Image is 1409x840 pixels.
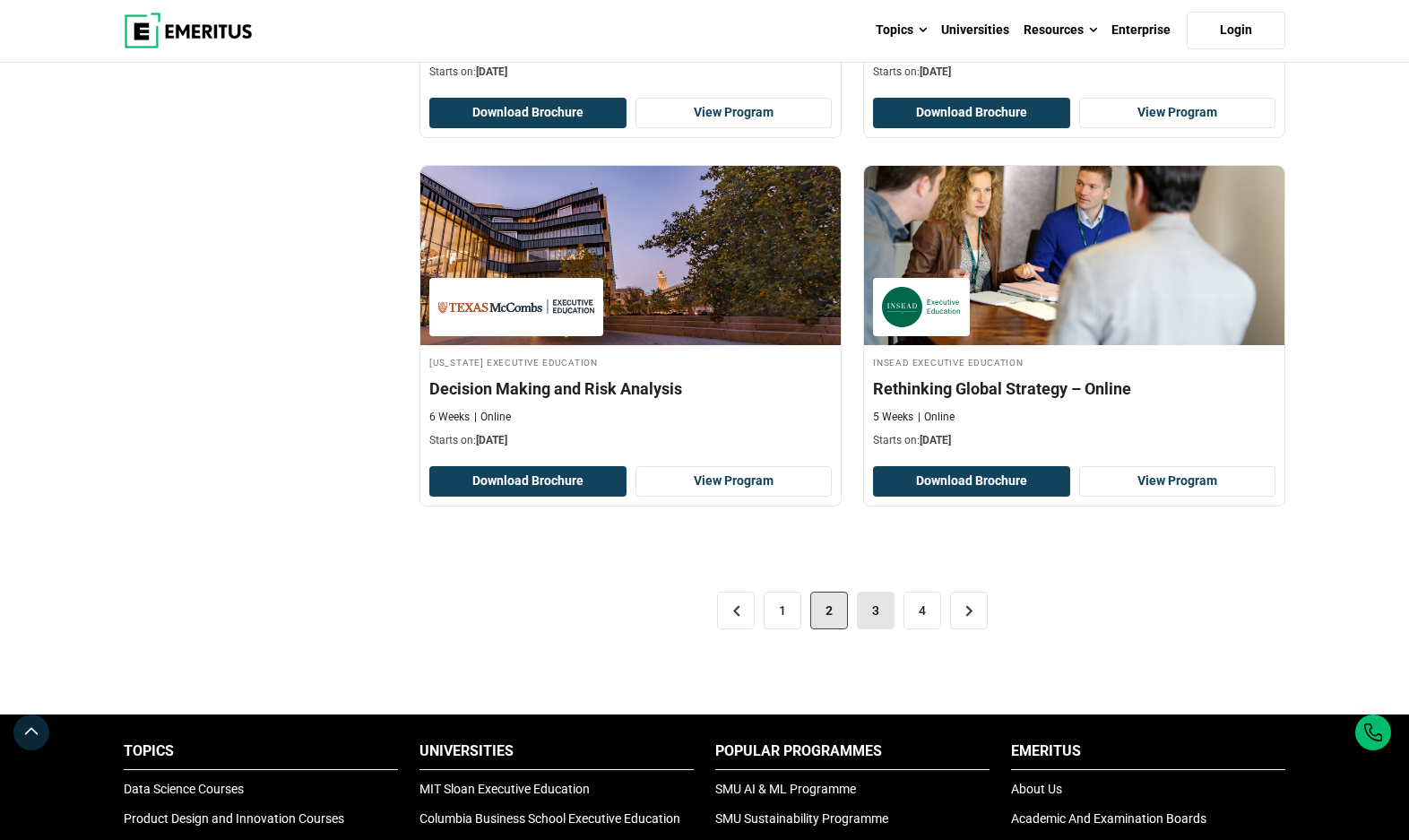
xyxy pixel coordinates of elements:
h4: INSEAD Executive Education [873,354,1275,369]
p: Starts on: [429,65,832,80]
a: < [717,592,755,629]
a: > [950,592,988,629]
img: Rethinking Global Strategy – Online | Online Business Management Course [864,166,1284,345]
a: Business Management Course by Texas Executive Education - January 22, 2026 Texas Executive Educat... [420,166,841,458]
a: View Program [1079,98,1276,128]
h4: Rethinking Global Strategy – Online [873,377,1275,400]
p: Online [918,410,955,425]
a: Academic And Examination Boards [1011,811,1206,826]
span: [DATE] [476,65,507,78]
img: Decision Making and Risk Analysis | Online Business Management Course [420,166,841,345]
h4: Decision Making and Risk Analysis [429,377,832,400]
span: [DATE] [476,434,507,446]
p: 5 Weeks [873,410,913,425]
p: Online [474,410,511,425]
img: INSEAD Executive Education [882,287,961,327]
a: About Us [1011,782,1062,796]
a: 1 [764,592,801,629]
a: Columbia Business School Executive Education [419,811,680,826]
a: 4 [903,592,941,629]
a: SMU Sustainability Programme [715,811,888,826]
button: Download Brochure [429,98,627,128]
a: Data Science Courses [124,782,244,796]
a: MIT Sloan Executive Education [419,782,590,796]
img: Texas Executive Education [438,287,594,327]
a: View Program [635,466,833,497]
span: [DATE] [920,434,951,446]
p: Starts on: [873,65,1275,80]
button: Download Brochure [873,466,1070,497]
a: Login [1187,12,1285,49]
p: 6 Weeks [429,410,470,425]
button: Download Brochure [429,466,627,497]
a: 3 [857,592,895,629]
button: Download Brochure [873,98,1070,128]
a: Business Management Course by INSEAD Executive Education - February 3, 2026 INSEAD Executive Educ... [864,166,1284,458]
span: 2 [810,592,848,629]
h4: [US_STATE] Executive Education [429,354,832,369]
a: Product Design and Innovation Courses [124,811,344,826]
a: View Program [1079,466,1276,497]
p: Starts on: [429,433,832,448]
span: [DATE] [920,65,951,78]
a: SMU AI & ML Programme [715,782,856,796]
a: View Program [635,98,833,128]
p: Starts on: [873,433,1275,448]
